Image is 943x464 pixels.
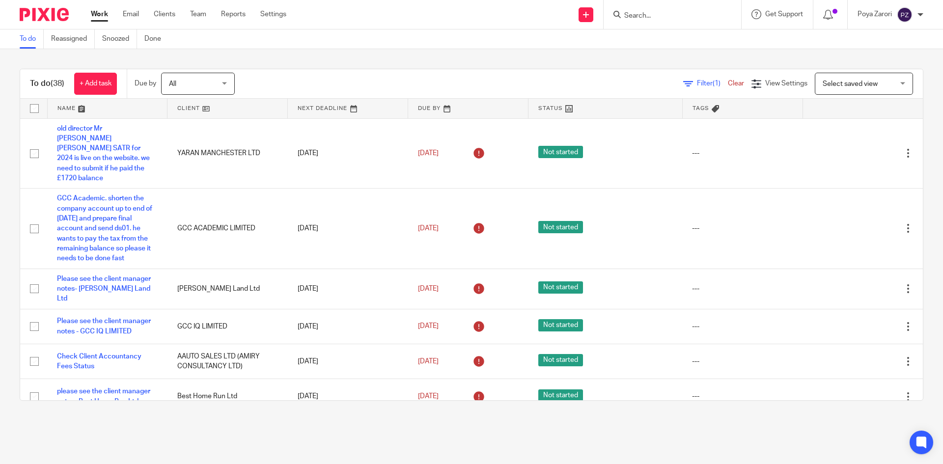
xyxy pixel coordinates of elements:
h1: To do [30,79,64,89]
td: [DATE] [288,344,408,379]
span: Tags [693,106,709,111]
td: [DATE] [288,379,408,414]
span: [DATE] [418,225,439,232]
span: (38) [51,80,64,87]
td: [PERSON_NAME] Land Ltd [167,269,288,309]
span: [DATE] [418,285,439,292]
a: Clear [728,80,744,87]
td: AAUTO SALES LTD (AMIRY CONSULTANCY LTD) [167,344,288,379]
p: Due by [135,79,156,88]
td: [DATE] [288,118,408,189]
a: To do [20,29,44,49]
a: Email [123,9,139,19]
td: GCC IQ LIMITED [167,309,288,344]
td: Best Home Run Ltd [167,379,288,414]
a: Snoozed [102,29,137,49]
span: [DATE] [418,393,439,400]
a: Done [144,29,168,49]
span: [DATE] [418,323,439,330]
a: + Add task [74,73,117,95]
span: View Settings [765,80,807,87]
a: please see the client manager notes- Best Home Run Ltd [57,388,150,405]
a: GCC Academic. shorten the company account up to end of [DATE] and prepare final account and send ... [57,195,152,262]
span: Not started [538,146,583,158]
a: old director Mr [PERSON_NAME] [PERSON_NAME] SATR for 2024 is live on the website. we need to subm... [57,125,150,182]
a: Settings [260,9,286,19]
span: Not started [538,281,583,294]
div: --- [692,356,793,366]
span: Not started [538,221,583,233]
div: --- [692,391,793,401]
input: Search [623,12,712,21]
a: Reports [221,9,246,19]
div: --- [692,148,793,158]
td: [DATE] [288,309,408,344]
td: GCC ACADEMIC LIMITED [167,189,288,269]
div: --- [692,322,793,331]
span: All [169,81,176,87]
span: [DATE] [418,150,439,157]
a: Team [190,9,206,19]
span: Not started [538,354,583,366]
a: Reassigned [51,29,95,49]
span: Filter [697,80,728,87]
img: Pixie [20,8,69,21]
span: (1) [713,80,721,87]
div: --- [692,223,793,233]
span: Select saved view [823,81,878,87]
td: YARAN MANCHESTER LTD [167,118,288,189]
td: [DATE] [288,189,408,269]
a: Work [91,9,108,19]
a: Check Client Accountancy Fees Status [57,353,141,370]
a: Clients [154,9,175,19]
span: Get Support [765,11,803,18]
a: Please see the client manager notes - GCC IQ LIMITED [57,318,151,334]
td: [DATE] [288,269,408,309]
span: [DATE] [418,358,439,365]
img: svg%3E [897,7,913,23]
p: Poya Zarori [858,9,892,19]
div: --- [692,284,793,294]
span: Not started [538,319,583,331]
a: Please see the client manager notes- [PERSON_NAME] Land Ltd [57,275,151,302]
span: Not started [538,389,583,402]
